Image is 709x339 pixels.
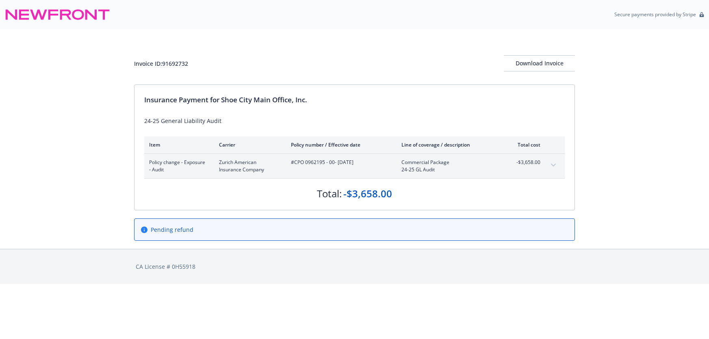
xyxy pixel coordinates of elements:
div: Item [149,141,206,148]
span: Zurich American Insurance Company [219,159,278,173]
div: Invoice ID: 91692732 [134,59,188,68]
span: Pending refund [151,225,193,234]
div: Policy number / Effective date [291,141,388,148]
div: 24-25 General Liability Audit [144,117,565,125]
span: -$3,658.00 [510,159,540,166]
div: Line of coverage / description [401,141,497,148]
div: Total: [317,187,342,201]
div: CA License # 0H55918 [136,262,573,271]
span: 24-25 GL Audit [401,166,497,173]
span: Policy change - Exposure - Audit [149,159,206,173]
div: Carrier [219,141,278,148]
div: Download Invoice [504,56,575,71]
span: Commercial Package24-25 GL Audit [401,159,497,173]
button: expand content [547,159,560,172]
div: Insurance Payment for Shoe City Main Office, Inc. [144,95,565,105]
div: Total cost [510,141,540,148]
p: Secure payments provided by Stripe [614,11,696,18]
div: Policy change - Exposure - AuditZurich American Insurance Company#CPO 0962195 - 00- [DATE]Commerc... [144,154,565,178]
button: Download Invoice [504,55,575,71]
span: Commercial Package [401,159,497,166]
div: -$3,658.00 [343,187,392,201]
span: #CPO 0962195 - 00 - [DATE] [291,159,388,166]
